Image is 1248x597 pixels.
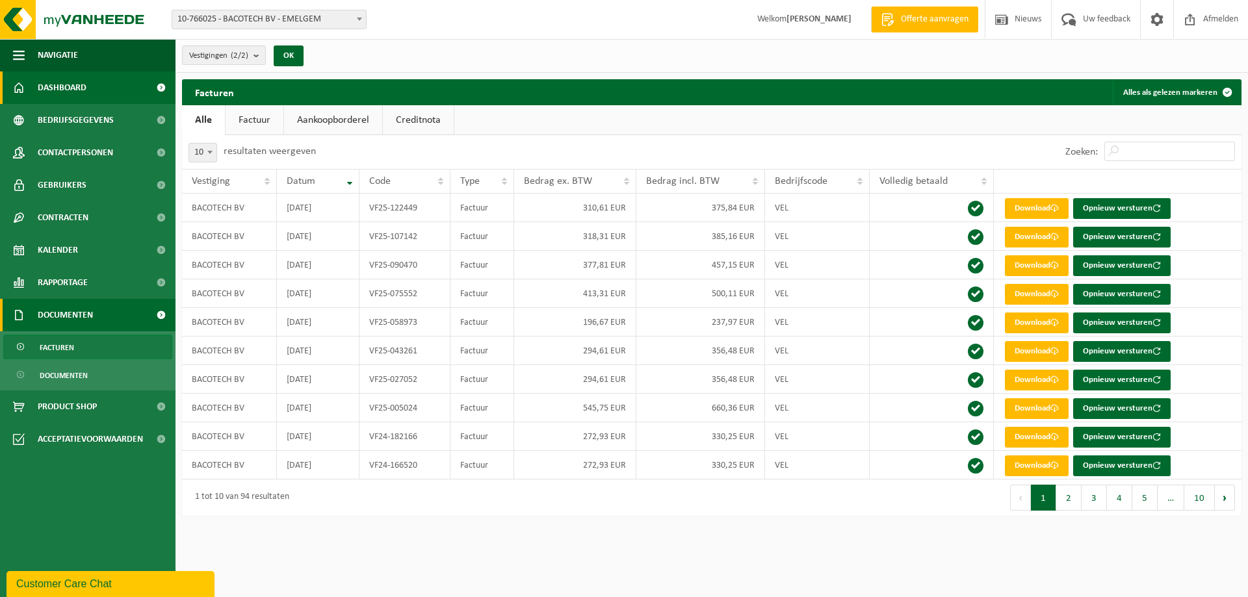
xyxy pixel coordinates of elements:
td: VF25-027052 [359,365,450,394]
td: 356,48 EUR [636,365,766,394]
td: VEL [765,251,869,279]
td: 196,67 EUR [514,308,636,337]
td: BACOTECH BV [182,337,277,365]
td: VEL [765,337,869,365]
td: 294,61 EUR [514,337,636,365]
count: (2/2) [231,51,248,60]
span: Contactpersonen [38,136,113,169]
td: 330,25 EUR [636,451,766,479]
span: Code [369,176,391,186]
td: [DATE] [277,337,359,365]
span: … [1158,485,1184,511]
td: 375,84 EUR [636,194,766,222]
iframe: chat widget [6,568,217,597]
td: 237,97 EUR [636,308,766,337]
a: Download [1005,398,1069,419]
span: Acceptatievoorwaarden [38,423,143,455]
td: Factuur [450,194,513,222]
td: VF25-107142 [359,222,450,251]
td: VEL [765,194,869,222]
td: [DATE] [277,451,359,479]
td: 294,61 EUR [514,365,636,394]
span: 10 [189,144,216,162]
a: Download [1005,198,1069,219]
td: 660,36 EUR [636,394,766,422]
button: 1 [1031,485,1056,511]
td: VF25-005024 [359,394,450,422]
td: [DATE] [277,222,359,251]
button: Previous [1010,485,1031,511]
button: Opnieuw versturen [1073,227,1171,248]
td: 272,93 EUR [514,422,636,451]
td: VEL [765,308,869,337]
a: Download [1005,312,1069,333]
td: VEL [765,394,869,422]
label: resultaten weergeven [224,146,316,157]
td: BACOTECH BV [182,308,277,337]
a: Download [1005,255,1069,276]
td: [DATE] [277,422,359,451]
span: Documenten [38,299,93,331]
span: Vestigingen [189,46,248,66]
td: 500,11 EUR [636,279,766,308]
td: 385,16 EUR [636,222,766,251]
button: Opnieuw versturen [1073,341,1171,362]
td: VEL [765,422,869,451]
td: [DATE] [277,394,359,422]
td: 377,81 EUR [514,251,636,279]
span: 10-766025 - BACOTECH BV - EMELGEM [172,10,367,29]
a: Download [1005,427,1069,448]
span: Bedrag incl. BTW [646,176,720,186]
span: Navigatie [38,39,78,71]
td: VF25-058973 [359,308,450,337]
span: Facturen [40,335,74,360]
span: Datum [287,176,315,186]
span: 10-766025 - BACOTECH BV - EMELGEM [172,10,366,29]
td: Factuur [450,422,513,451]
span: Volledig betaald [879,176,948,186]
button: Vestigingen(2/2) [182,45,266,65]
span: Offerte aanvragen [898,13,972,26]
a: Download [1005,284,1069,305]
button: Opnieuw versturen [1073,398,1171,419]
td: VEL [765,222,869,251]
button: Opnieuw versturen [1073,284,1171,305]
td: 318,31 EUR [514,222,636,251]
td: [DATE] [277,308,359,337]
td: VEL [765,279,869,308]
button: 2 [1056,485,1082,511]
td: VEL [765,451,869,479]
span: Gebruikers [38,169,86,201]
button: Opnieuw versturen [1073,427,1171,448]
span: Kalender [38,234,78,266]
td: [DATE] [277,194,359,222]
td: 457,15 EUR [636,251,766,279]
strong: [PERSON_NAME] [786,14,851,24]
td: BACOTECH BV [182,394,277,422]
span: Documenten [40,363,88,388]
div: 1 tot 10 van 94 resultaten [188,486,289,509]
button: Next [1215,485,1235,511]
button: Opnieuw versturen [1073,370,1171,390]
td: BACOTECH BV [182,451,277,479]
button: 5 [1132,485,1158,511]
td: Factuur [450,394,513,422]
td: [DATE] [277,365,359,394]
button: 3 [1082,485,1107,511]
button: Alles als gelezen markeren [1113,79,1240,105]
td: Factuur [450,251,513,279]
a: Offerte aanvragen [871,6,978,32]
button: 4 [1107,485,1132,511]
span: Dashboard [38,71,86,104]
a: Factuur [226,105,283,135]
td: VF25-043261 [359,337,450,365]
a: Documenten [3,362,172,387]
td: 330,25 EUR [636,422,766,451]
td: [DATE] [277,279,359,308]
td: VF25-122449 [359,194,450,222]
td: BACOTECH BV [182,279,277,308]
button: OK [274,45,304,66]
a: Facturen [3,335,172,359]
span: Type [460,176,480,186]
td: Factuur [450,337,513,365]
